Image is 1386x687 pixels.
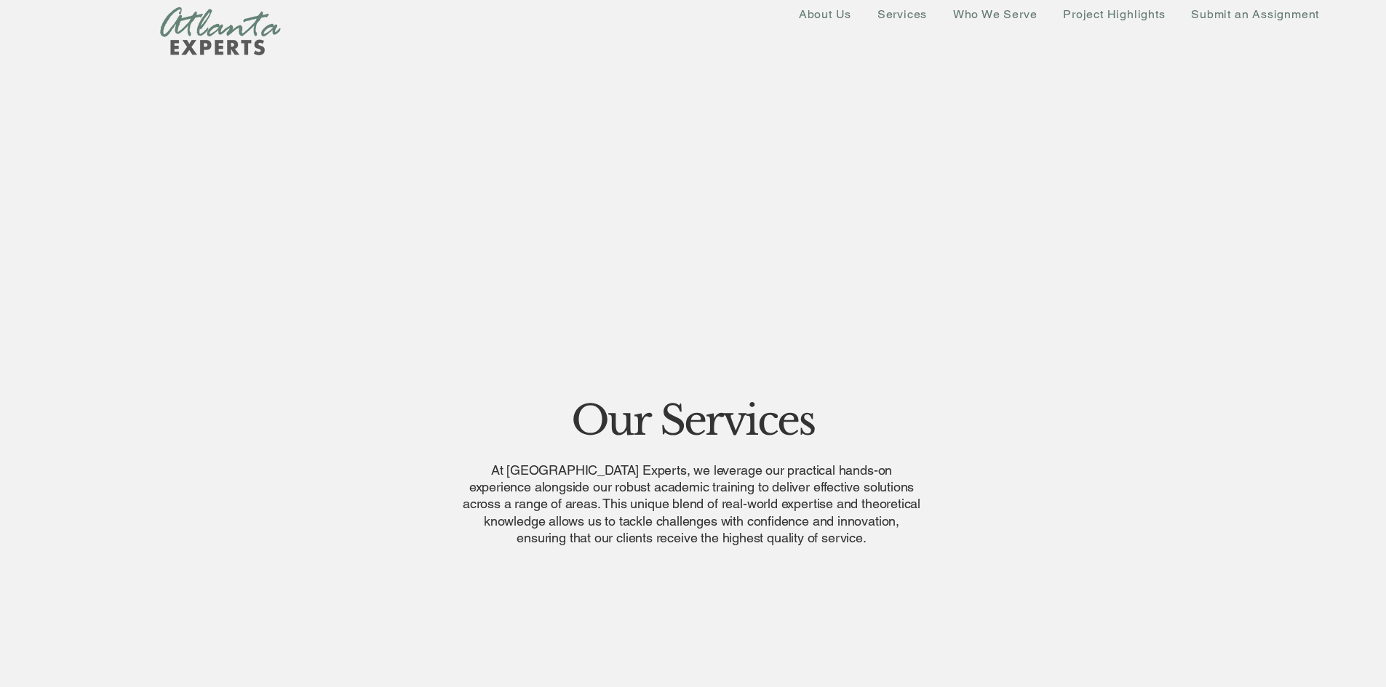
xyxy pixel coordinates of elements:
[160,7,281,56] img: New Logo Transparent Background_edited.png
[1191,7,1319,21] span: Submit an Assignment
[571,395,814,446] span: Our Services
[463,462,920,546] span: At [GEOGRAPHIC_DATA] Experts, we leverage our practical hands-on experience alongside our robust ...
[871,276,1050,319] span: Comprehensive solutions to complex problems
[1063,7,1165,21] span: Project Highlights
[953,7,1037,21] span: Who We Serve
[337,105,787,244] span: Providing technical services to insurers, owners and legal professionals
[799,7,851,21] span: About Us
[877,7,927,21] span: Services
